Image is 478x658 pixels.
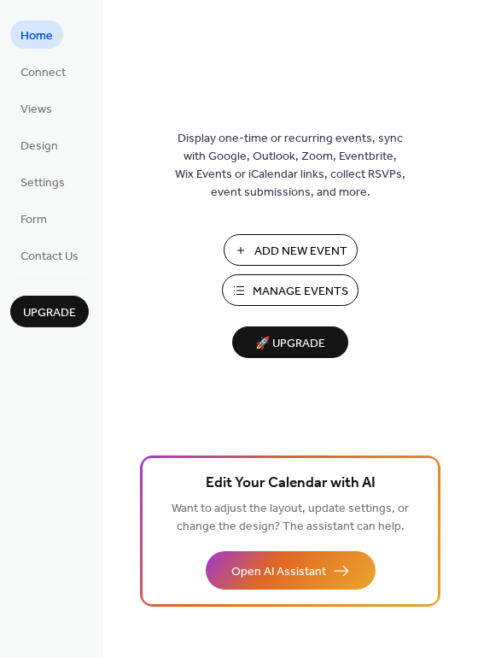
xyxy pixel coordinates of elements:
[10,21,63,49] a: Home
[10,57,76,85] a: Connect
[242,332,338,355] span: 🚀 Upgrade
[232,326,348,358] button: 🚀 Upgrade
[172,497,409,538] span: Want to adjust the layout, update settings, or change the design? The assistant can help.
[253,283,348,301] span: Manage Events
[231,563,326,581] span: Open AI Assistant
[10,94,62,122] a: Views
[20,174,65,192] span: Settings
[10,167,75,196] a: Settings
[10,296,89,327] button: Upgrade
[10,131,68,159] a: Design
[222,274,358,306] button: Manage Events
[254,243,347,261] span: Add New Event
[10,241,89,269] a: Contact Us
[206,551,376,590] button: Open AI Assistant
[20,138,58,156] span: Design
[20,27,53,45] span: Home
[20,248,79,266] span: Contact Us
[20,64,66,82] span: Connect
[206,472,376,496] span: Edit Your Calendar with AI
[175,130,405,202] span: Display one-time or recurring events, sync with Google, Outlook, Zoom, Eventbrite, Wix Events or ...
[10,204,57,232] a: Form
[20,101,52,119] span: Views
[20,211,47,229] span: Form
[23,304,76,322] span: Upgrade
[224,234,358,266] button: Add New Event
